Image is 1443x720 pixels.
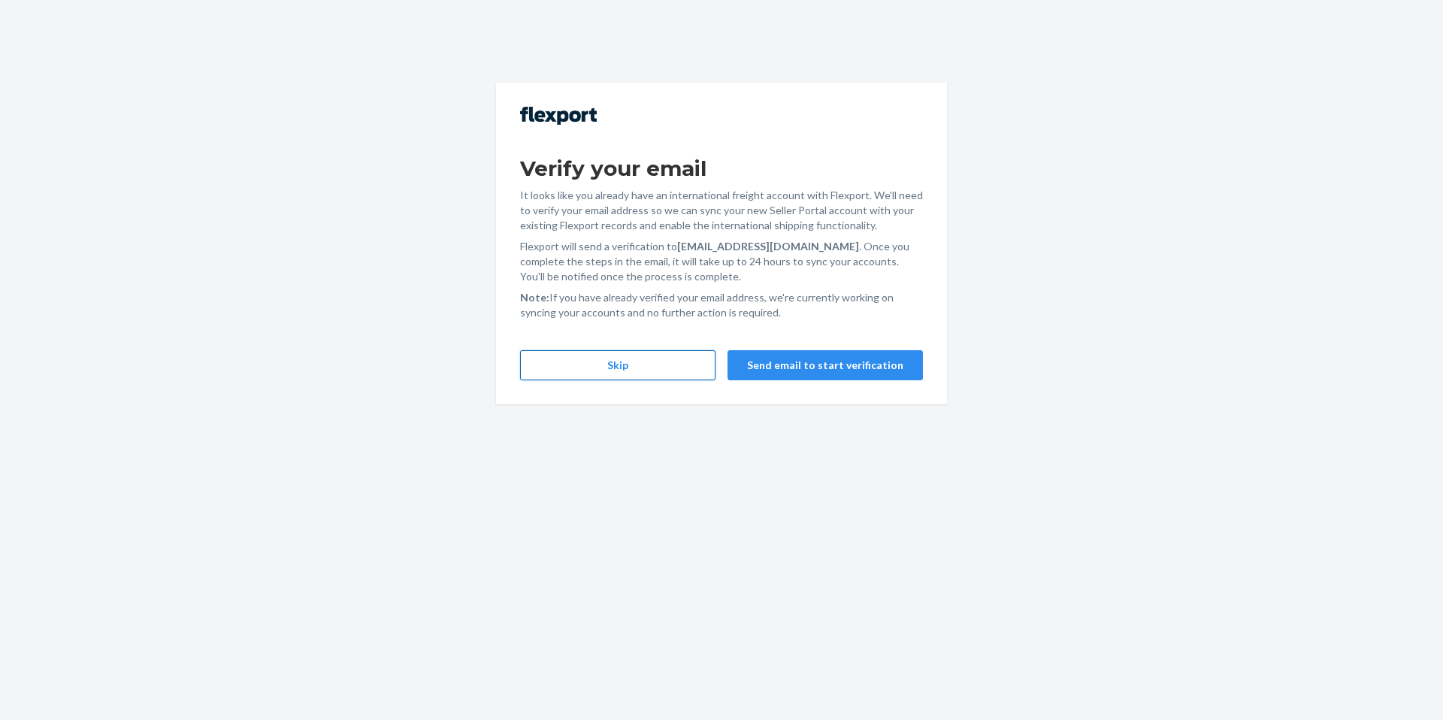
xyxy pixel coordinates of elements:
[520,107,597,125] img: Flexport logo
[520,155,923,182] h1: Verify your email
[520,290,923,320] p: If you have already verified your email address, we're currently working on syncing your accounts...
[520,350,715,380] button: Skip
[728,350,923,380] button: Send email to start verification
[520,188,923,233] p: It looks like you already have an international freight account with Flexport. We'll need to veri...
[677,240,859,253] strong: [EMAIL_ADDRESS][DOMAIN_NAME]
[520,291,549,304] strong: Note:
[520,239,923,284] p: Flexport will send a verification to . Once you complete the steps in the email, it will take up ...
